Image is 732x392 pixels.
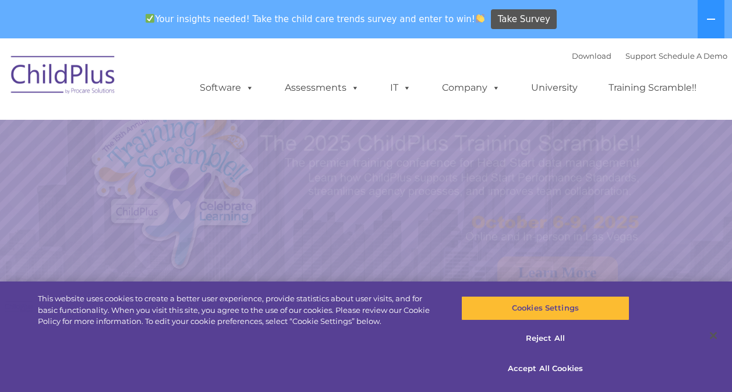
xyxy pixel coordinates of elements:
a: Download [572,51,611,60]
img: ✅ [146,14,154,23]
a: Take Survey [491,9,557,30]
a: Learn More [497,256,618,289]
a: University [519,76,589,99]
button: Close [701,323,726,348]
button: Reject All [461,326,630,351]
font: | [572,51,727,60]
img: ChildPlus by Procare Solutions [5,48,122,106]
a: IT [379,76,423,99]
a: Support [625,51,656,60]
a: Software [188,76,266,99]
span: Your insights needed! Take the child care trends survey and enter to win! [141,8,490,30]
button: Cookies Settings [461,296,630,320]
span: Take Survey [498,9,550,30]
a: Company [430,76,512,99]
a: Training Scramble!! [597,76,708,99]
a: Assessments [273,76,371,99]
a: Schedule A Demo [659,51,727,60]
img: 👏 [476,14,485,23]
button: Accept All Cookies [461,356,630,380]
div: This website uses cookies to create a better user experience, provide statistics about user visit... [38,293,439,327]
